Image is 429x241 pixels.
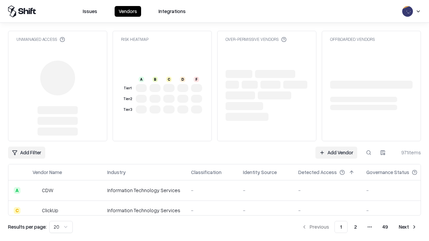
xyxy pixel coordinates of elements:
div: - [366,187,428,194]
nav: pagination [298,221,421,233]
button: 49 [377,221,393,233]
div: F [194,77,199,82]
div: Tier 1 [122,85,133,91]
div: Industry [107,169,126,176]
div: Information Technology Services [107,207,180,214]
div: D [180,77,185,82]
button: Vendors [115,6,141,17]
div: Detected Access [298,169,337,176]
img: CDW [33,187,39,194]
div: CDW [42,187,53,194]
div: C [166,77,172,82]
div: Over-Permissive Vendors [226,36,287,42]
div: ClickUp [42,207,58,214]
button: Add Filter [8,147,45,159]
div: Unmanaged Access [16,36,65,42]
button: Integrations [155,6,190,17]
div: Vendor Name [33,169,62,176]
div: A [14,187,20,194]
div: - [191,187,232,194]
button: Issues [79,6,101,17]
img: ClickUp [33,207,39,214]
div: C [14,207,20,214]
div: Classification [191,169,222,176]
div: A [139,77,144,82]
div: Identity Source [243,169,277,176]
div: Risk Heatmap [121,36,148,42]
div: - [191,207,232,214]
div: - [243,207,288,214]
div: Tier 2 [122,96,133,102]
div: Tier 3 [122,107,133,112]
div: Offboarded Vendors [330,36,375,42]
div: - [298,187,356,194]
button: 1 [334,221,348,233]
div: Governance Status [366,169,409,176]
button: 2 [349,221,362,233]
button: Next [395,221,421,233]
div: B [152,77,158,82]
div: - [298,207,356,214]
a: Add Vendor [315,147,357,159]
div: - [366,207,428,214]
div: Information Technology Services [107,187,180,194]
div: - [243,187,288,194]
p: Results per page: [8,223,47,230]
div: 971 items [394,149,421,156]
